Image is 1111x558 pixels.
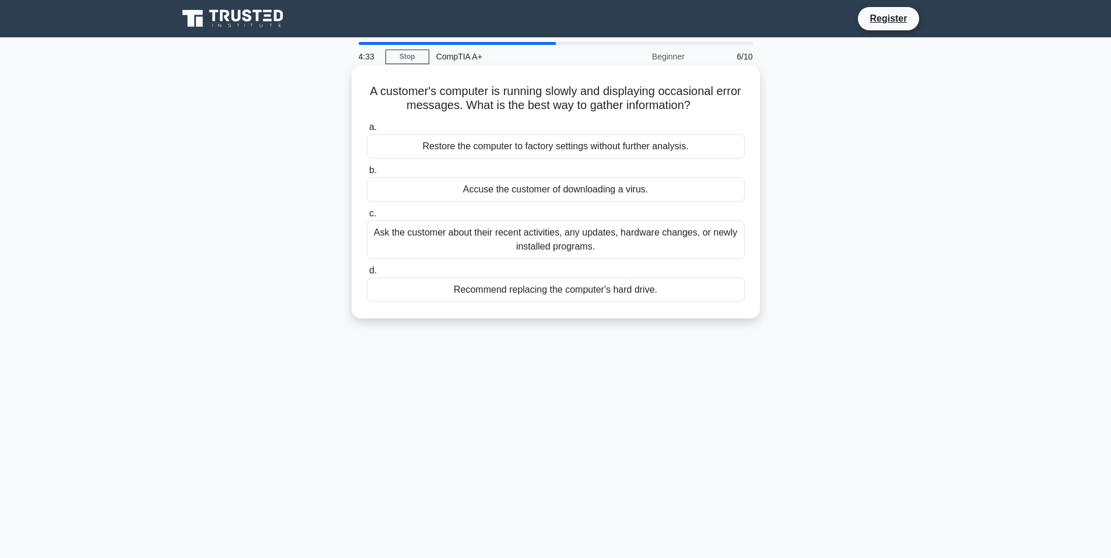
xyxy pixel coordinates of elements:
[863,11,914,26] a: Register
[369,208,376,218] span: c.
[369,265,377,275] span: d.
[692,45,760,68] div: 6/10
[367,278,745,302] div: Recommend replacing the computer's hard drive.
[366,84,746,113] h5: A customer's computer is running slowly and displaying occasional error messages. What is the bes...
[385,50,429,64] a: Stop
[429,45,590,68] div: CompTIA A+
[369,165,377,175] span: b.
[590,45,692,68] div: Beginner
[367,220,745,259] div: Ask the customer about their recent activities, any updates, hardware changes, or newly installed...
[367,134,745,159] div: Restore the computer to factory settings without further analysis.
[352,45,385,68] div: 4:33
[369,122,377,132] span: a.
[367,177,745,202] div: Accuse the customer of downloading a virus.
